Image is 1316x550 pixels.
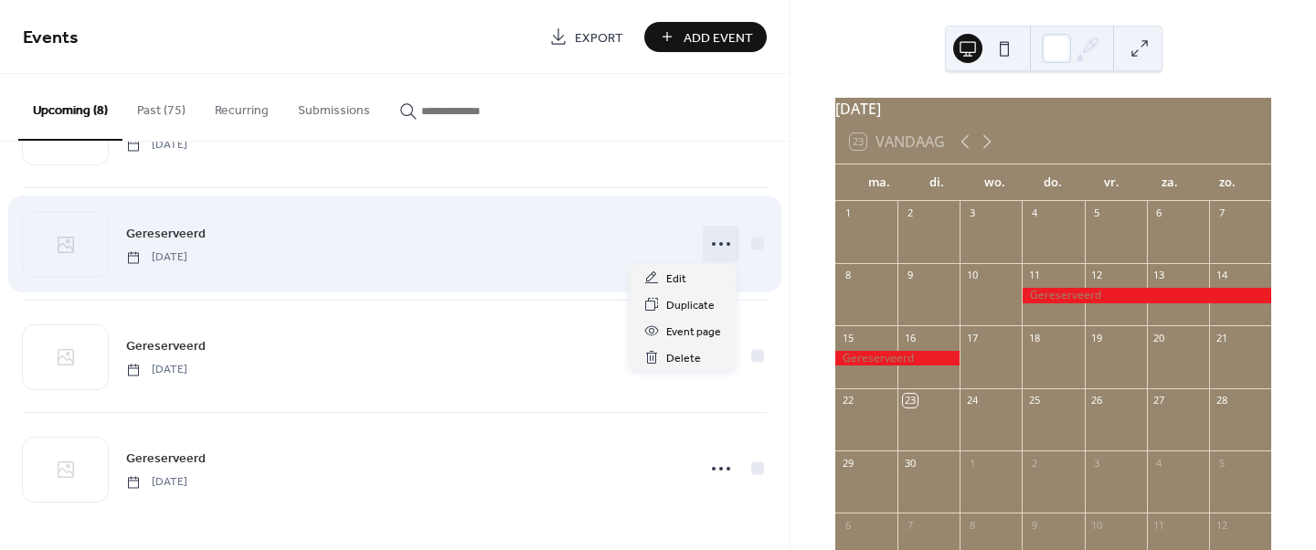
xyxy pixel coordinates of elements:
div: 5 [1215,456,1228,470]
a: Gereserveerd [126,448,206,469]
div: zo. [1198,164,1257,201]
div: 30 [903,456,917,470]
span: Gereserveerd [126,450,206,469]
div: za. [1141,164,1199,201]
span: Duplicate [666,296,715,315]
div: 14 [1215,269,1228,282]
div: 19 [1090,331,1104,344]
div: 3 [1090,456,1104,470]
span: Add Event [684,28,753,48]
button: Recurring [200,74,283,139]
span: Gereserveerd [126,225,206,244]
div: 3 [965,206,979,220]
div: 26 [1090,394,1104,407]
div: 7 [903,518,917,532]
div: 17 [965,331,979,344]
div: 24 [965,394,979,407]
div: 21 [1215,331,1228,344]
div: 6 [1152,206,1166,220]
span: Export [575,28,623,48]
div: 20 [1152,331,1166,344]
span: [DATE] [126,137,187,153]
a: Gereserveerd [126,335,206,356]
div: 12 [1090,269,1104,282]
a: Gereserveerd [126,223,206,244]
span: Gereserveerd [126,337,206,356]
div: 13 [1152,269,1166,282]
div: 2 [1027,456,1041,470]
span: Event page [666,323,721,342]
div: 1 [841,206,854,220]
div: 23 [903,394,917,407]
div: 25 [1027,394,1041,407]
span: [DATE] [126,362,187,378]
div: Gereserveerd [835,351,960,366]
span: Delete [666,349,701,368]
div: 8 [841,269,854,282]
button: Add Event [644,22,767,52]
div: 10 [1090,518,1104,532]
div: 4 [1152,456,1166,470]
div: 22 [841,394,854,407]
div: 28 [1215,394,1228,407]
div: 9 [903,269,917,282]
button: Past (75) [122,74,200,139]
div: 4 [1027,206,1041,220]
div: do. [1024,164,1083,201]
div: 7 [1215,206,1228,220]
div: 18 [1027,331,1041,344]
span: Events [23,20,79,56]
div: 9 [1027,518,1041,532]
div: 11 [1027,269,1041,282]
div: 8 [965,518,979,532]
div: 27 [1152,394,1166,407]
div: 1 [965,456,979,470]
div: 10 [965,269,979,282]
div: 12 [1215,518,1228,532]
div: [DATE] [835,98,1271,120]
div: 6 [841,518,854,532]
div: 15 [841,331,854,344]
div: 16 [903,331,917,344]
div: vr. [1082,164,1141,201]
div: 2 [903,206,917,220]
div: 11 [1152,518,1166,532]
a: Export [536,22,637,52]
div: 5 [1090,206,1104,220]
div: wo. [966,164,1024,201]
div: Gereserveerd [1022,288,1271,303]
span: Edit [666,270,686,289]
div: 29 [841,456,854,470]
span: [DATE] [126,249,187,266]
div: di. [908,164,967,201]
span: [DATE] [126,474,187,491]
button: Submissions [283,74,385,139]
button: Upcoming (8) [18,74,122,141]
div: ma. [850,164,908,201]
